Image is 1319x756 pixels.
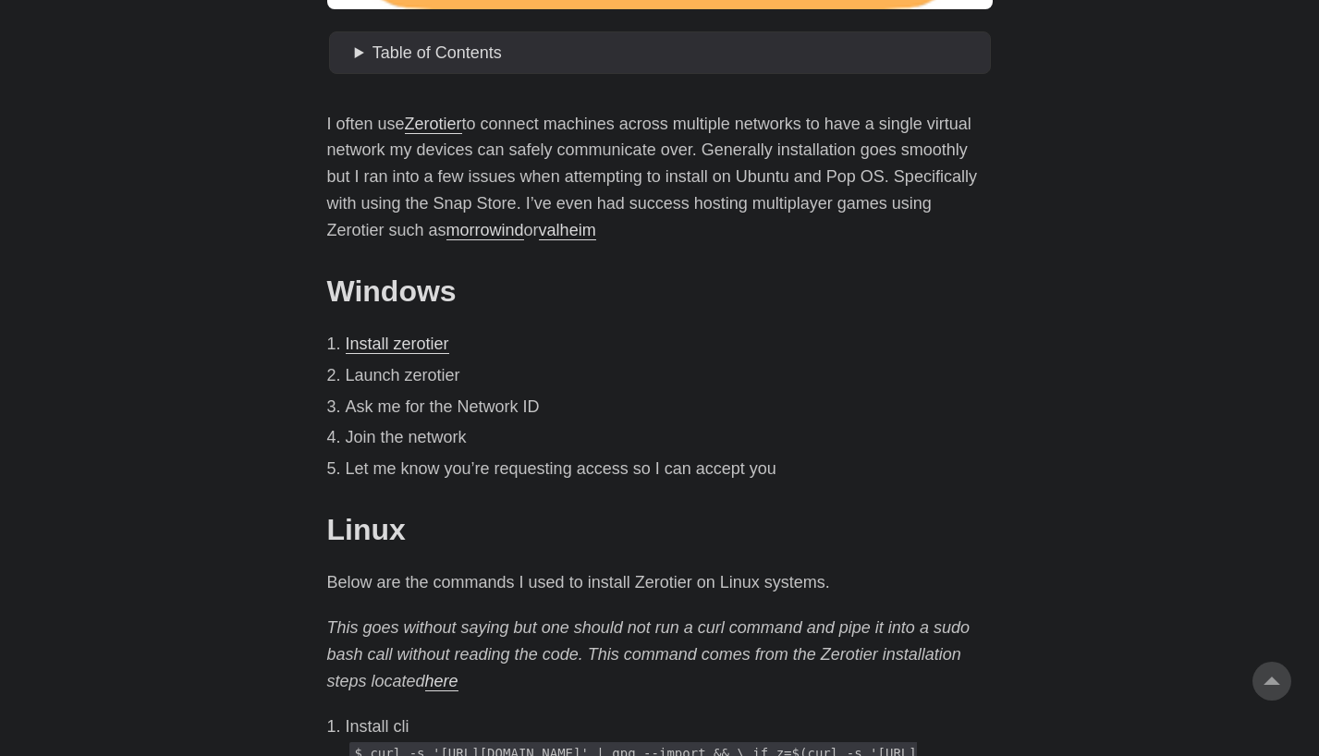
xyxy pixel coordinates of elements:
[346,424,993,451] li: Join the network
[346,456,993,482] li: Let me know you’re requesting access so I can accept you
[327,512,993,547] h2: Linux
[346,394,993,421] li: Ask me for the Network ID
[539,221,596,239] a: valheim
[346,335,449,353] a: Install zerotier
[327,274,993,309] h2: Windows
[1252,662,1291,701] a: go to top
[355,40,983,67] summary: Table of Contents
[327,111,993,244] p: I often use to connect machines across multiple networks to have a single virtual network my devi...
[327,618,970,690] em: This goes without saying but one should not run a curl command and pipe it into a sudo bash call ...
[346,362,993,389] li: Launch zerotier
[372,43,502,62] span: Table of Contents
[327,569,993,596] p: Below are the commands I used to install Zerotier on Linux systems.
[446,221,524,239] a: morrowind
[346,713,993,740] p: Install cli
[405,115,462,133] a: Zerotier
[425,672,458,690] a: here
